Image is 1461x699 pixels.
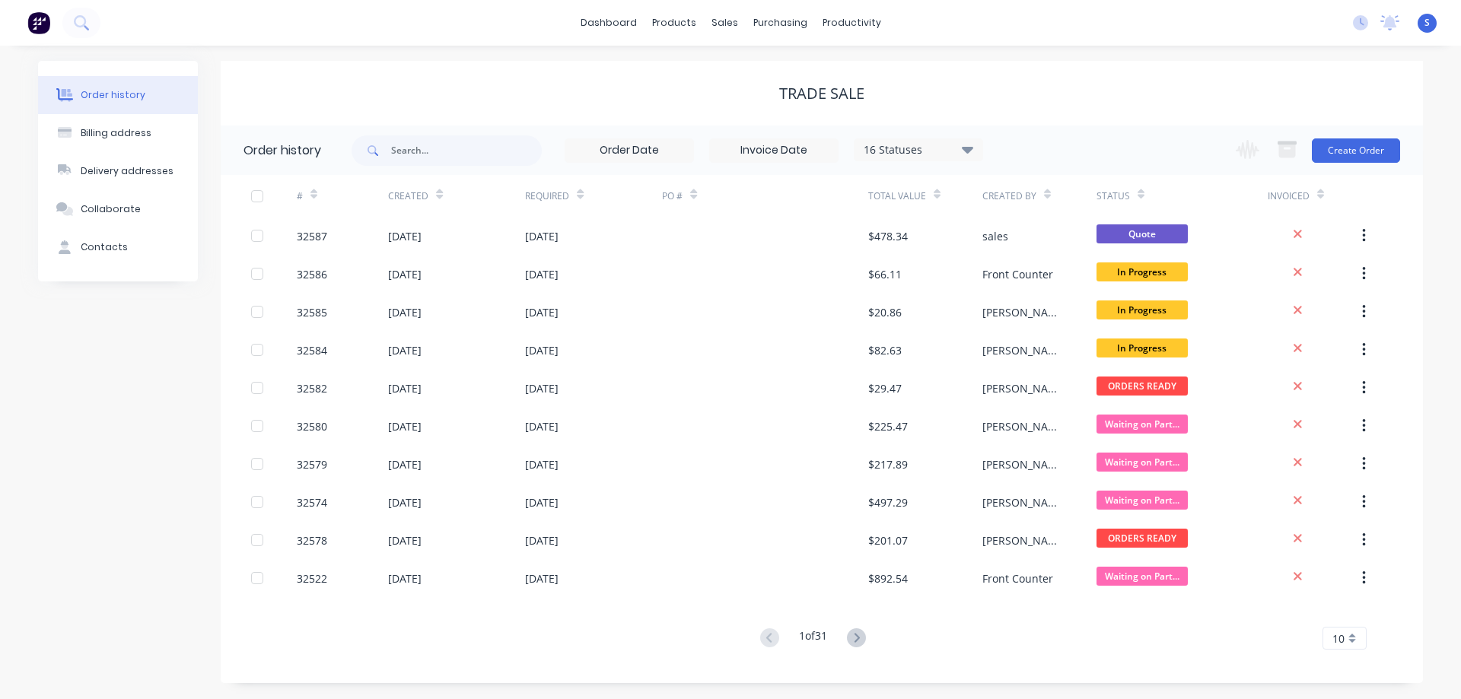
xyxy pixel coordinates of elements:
[1097,338,1188,357] span: In Progress
[1097,567,1188,586] span: Waiting on Part...
[1097,377,1188,396] span: ORDERS READY
[815,11,889,34] div: productivity
[81,126,151,140] div: Billing address
[525,266,559,282] div: [DATE]
[982,494,1066,510] div: [PERSON_NAME]
[662,175,867,217] div: PO #
[1312,138,1400,163] button: Create Order
[388,494,422,510] div: [DATE]
[388,456,422,472] div: [DATE]
[81,240,128,254] div: Contacts
[1097,224,1188,243] span: Quote
[982,228,1008,244] div: sales
[868,266,902,282] div: $66.11
[297,304,327,320] div: 32585
[1097,491,1188,510] span: Waiting on Part...
[27,11,50,34] img: Factory
[1097,189,1130,203] div: Status
[525,418,559,434] div: [DATE]
[1097,529,1188,548] span: ORDERS READY
[388,570,422,586] div: [DATE]
[525,456,559,472] div: [DATE]
[297,342,327,358] div: 32584
[388,380,422,396] div: [DATE]
[38,76,198,114] button: Order history
[81,88,145,102] div: Order history
[297,266,327,282] div: 32586
[855,141,982,158] div: 16 Statuses
[710,139,838,162] input: Invoice Date
[1268,189,1310,203] div: Invoiced
[868,189,926,203] div: Total Value
[1097,453,1188,472] span: Waiting on Part...
[868,228,908,244] div: $478.34
[982,189,1036,203] div: Created By
[982,380,1066,396] div: [PERSON_NAME]
[297,418,327,434] div: 32580
[388,228,422,244] div: [DATE]
[525,570,559,586] div: [DATE]
[779,84,864,103] div: TRADE SALE
[799,628,827,650] div: 1 of 31
[525,342,559,358] div: [DATE]
[868,456,908,472] div: $217.89
[525,380,559,396] div: [DATE]
[982,266,1053,282] div: Front Counter
[525,228,559,244] div: [DATE]
[1097,262,1188,281] span: In Progress
[243,141,321,160] div: Order history
[868,418,908,434] div: $225.47
[982,418,1066,434] div: [PERSON_NAME]
[868,304,902,320] div: $20.86
[1097,300,1188,319] span: In Progress
[297,189,303,203] div: #
[525,532,559,548] div: [DATE]
[525,304,559,320] div: [DATE]
[868,532,908,548] div: $201.07
[297,456,327,472] div: 32579
[868,175,982,217] div: Total Value
[982,342,1066,358] div: [PERSON_NAME]
[388,304,422,320] div: [DATE]
[388,342,422,358] div: [DATE]
[38,114,198,152] button: Billing address
[1332,631,1345,647] span: 10
[38,190,198,228] button: Collaborate
[388,189,428,203] div: Created
[525,494,559,510] div: [DATE]
[565,139,693,162] input: Order Date
[982,570,1053,586] div: Front Counter
[868,342,902,358] div: $82.63
[1097,175,1268,217] div: Status
[704,11,746,34] div: sales
[1097,415,1188,434] span: Waiting on Part...
[297,532,327,548] div: 32578
[1268,175,1359,217] div: Invoiced
[573,11,645,34] a: dashboard
[81,202,141,216] div: Collaborate
[868,380,902,396] div: $29.47
[645,11,704,34] div: products
[38,228,198,266] button: Contacts
[982,175,1097,217] div: Created By
[38,152,198,190] button: Delivery addresses
[81,164,173,178] div: Delivery addresses
[868,494,908,510] div: $497.29
[297,228,327,244] div: 32587
[982,304,1066,320] div: [PERSON_NAME]
[297,494,327,510] div: 32574
[297,570,327,586] div: 32522
[746,11,815,34] div: purchasing
[388,266,422,282] div: [DATE]
[388,175,525,217] div: Created
[388,418,422,434] div: [DATE]
[868,570,908,586] div: $892.54
[982,456,1066,472] div: [PERSON_NAME]
[297,380,327,396] div: 32582
[662,189,683,203] div: PO #
[1424,16,1430,30] span: S
[525,189,569,203] div: Required
[525,175,662,217] div: Required
[388,532,422,548] div: [DATE]
[391,135,542,166] input: Search...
